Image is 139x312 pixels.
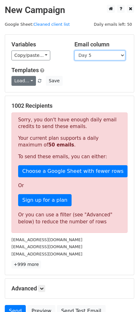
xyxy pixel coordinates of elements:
p: Or [18,182,121,189]
button: Save [46,76,62,86]
small: Google Sheet: [5,22,70,27]
h2: New Campaign [5,5,134,16]
a: Choose a Google Sheet with fewer rows [18,165,128,177]
a: Load... [11,76,36,86]
a: +999 more [11,261,41,268]
p: Your current plan supports a daily maximum of . [18,135,121,148]
h5: Advanced [11,285,128,292]
a: Daily emails left: 50 [92,22,134,27]
span: Daily emails left: 50 [92,21,134,28]
iframe: Chat Widget [107,281,139,312]
strong: 50 emails [48,142,74,148]
a: Copy/paste... [11,51,50,60]
p: To send these emails, you can either: [18,153,121,160]
a: Templates [11,67,39,73]
h5: Email column [74,41,128,48]
small: [EMAIL_ADDRESS][DOMAIN_NAME] [11,244,82,249]
p: Sorry, you don't have enough daily email credits to send these emails. [18,117,121,130]
a: Sign up for a plan [18,194,72,206]
h5: Variables [11,41,65,48]
small: [EMAIL_ADDRESS][DOMAIN_NAME] [11,237,82,242]
small: [EMAIL_ADDRESS][DOMAIN_NAME] [11,252,82,256]
h5: 1002 Recipients [11,102,128,109]
a: Cleaned client list [33,22,70,27]
div: Or you can use a filter (see "Advanced" below) to reduce the number of rows [18,211,121,226]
